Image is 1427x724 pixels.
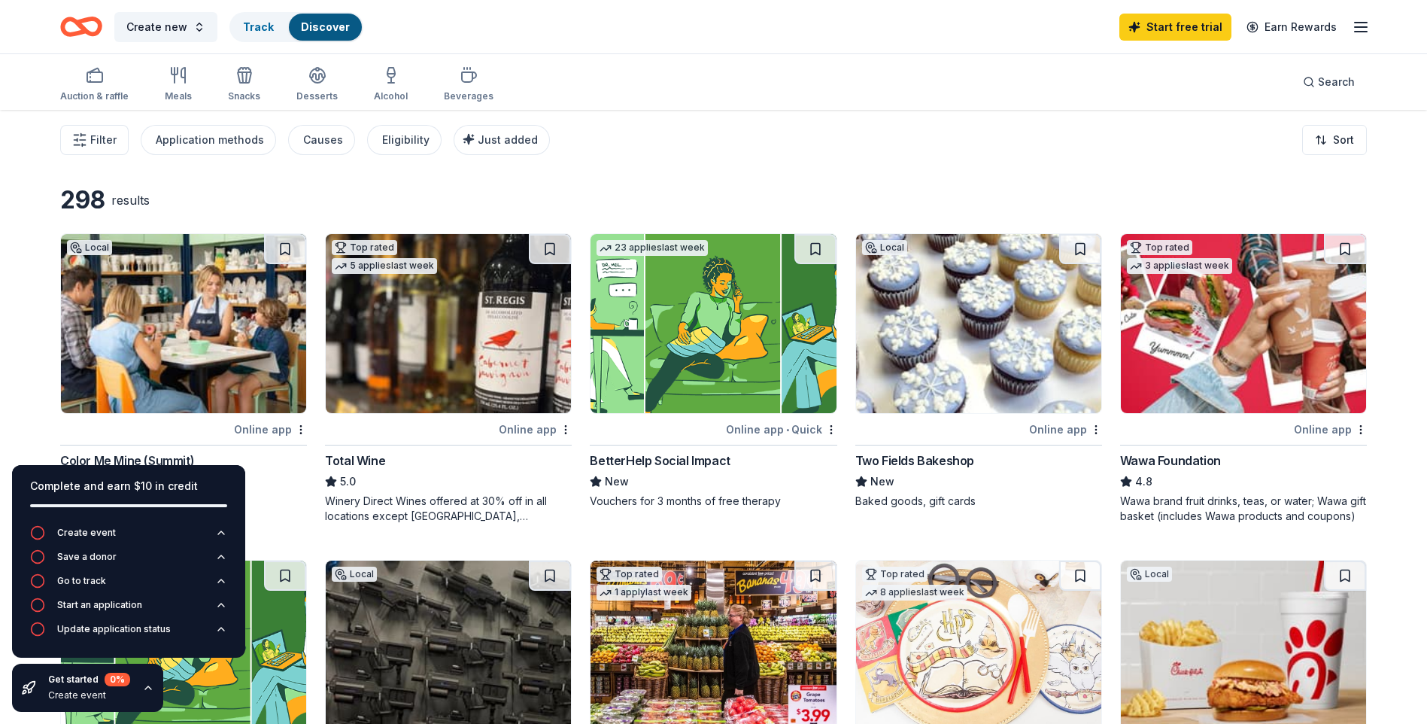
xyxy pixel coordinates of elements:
[126,18,187,36] span: Create new
[325,452,385,470] div: Total Wine
[30,598,227,622] button: Start an application
[243,20,274,33] a: Track
[165,90,192,102] div: Meals
[228,60,260,110] button: Snacks
[382,131,430,149] div: Eligibility
[60,233,307,509] a: Image for Color Me Mine (Summit)LocalOnline appColor Me Mine (Summit)NewGift card(s)
[590,452,730,470] div: BetterHelp Social Impact
[1302,125,1367,155] button: Sort
[374,60,408,110] button: Alcohol
[1135,473,1152,491] span: 4.8
[326,234,571,413] img: Image for Total Wine
[374,90,408,102] div: Alcohol
[57,575,106,587] div: Go to track
[301,20,350,33] a: Discover
[325,494,572,524] div: Winery Direct Wines offered at 30% off in all locations except [GEOGRAPHIC_DATA], [GEOGRAPHIC_DAT...
[1119,14,1231,41] a: Start free trial
[444,60,493,110] button: Beverages
[114,12,217,42] button: Create new
[499,420,572,439] div: Online app
[1029,420,1102,439] div: Online app
[597,567,662,582] div: Top rated
[855,494,1102,509] div: Baked goods, gift cards
[1127,240,1192,255] div: Top rated
[1120,452,1221,470] div: Wawa Foundation
[597,585,691,601] div: 1 apply last week
[855,233,1102,509] a: Image for Two Fields BakeshopLocalOnline appTwo Fields BakeshopNewBaked goods, gift cards
[454,125,550,155] button: Just added
[444,90,493,102] div: Beverages
[30,525,227,549] button: Create event
[288,125,355,155] button: Causes
[870,473,894,491] span: New
[855,452,974,470] div: Two Fields Bakeshop
[30,573,227,598] button: Go to track
[340,473,356,491] span: 5.0
[57,527,116,539] div: Create event
[332,240,397,255] div: Top rated
[234,420,307,439] div: Online app
[60,185,105,215] div: 298
[60,9,102,44] a: Home
[48,673,130,686] div: Get started
[1294,420,1367,439] div: Online app
[332,258,437,274] div: 5 applies last week
[67,240,112,255] div: Local
[862,567,928,582] div: Top rated
[60,125,129,155] button: Filter
[325,233,572,524] a: Image for Total WineTop rated5 applieslast weekOnline appTotal Wine5.0Winery Direct Wines offered...
[605,473,629,491] span: New
[229,12,363,42] button: TrackDiscover
[786,424,789,436] span: •
[30,622,227,646] button: Update application status
[862,585,967,601] div: 8 applies last week
[57,551,117,563] div: Save a donor
[1318,73,1355,91] span: Search
[57,599,142,611] div: Start an application
[1291,67,1367,97] button: Search
[296,60,338,110] button: Desserts
[165,60,192,110] button: Meals
[60,90,129,102] div: Auction & raffle
[30,549,227,573] button: Save a donor
[61,234,306,413] img: Image for Color Me Mine (Summit)
[478,133,538,146] span: Just added
[591,234,836,413] img: Image for BetterHelp Social Impact
[90,131,117,149] span: Filter
[862,240,907,255] div: Local
[60,452,194,470] div: Color Me Mine (Summit)
[590,233,836,509] a: Image for BetterHelp Social Impact23 applieslast weekOnline app•QuickBetterHelp Social ImpactNewV...
[597,240,708,256] div: 23 applies last week
[156,131,264,149] div: Application methods
[590,494,836,509] div: Vouchers for 3 months of free therapy
[296,90,338,102] div: Desserts
[1127,567,1172,582] div: Local
[1120,494,1367,524] div: Wawa brand fruit drinks, teas, or water; Wawa gift basket (includes Wawa products and coupons)
[1127,258,1232,274] div: 3 applies last week
[30,477,227,495] div: Complete and earn $10 in credit
[726,420,837,439] div: Online app Quick
[228,90,260,102] div: Snacks
[48,689,130,701] div: Create event
[111,191,150,209] div: results
[332,567,377,582] div: Local
[57,623,171,635] div: Update application status
[856,234,1101,413] img: Image for Two Fields Bakeshop
[1121,234,1366,413] img: Image for Wawa Foundation
[1237,14,1346,41] a: Earn Rewards
[105,673,130,686] div: 0 %
[367,125,442,155] button: Eligibility
[141,125,276,155] button: Application methods
[60,60,129,110] button: Auction & raffle
[303,131,343,149] div: Causes
[1120,233,1367,524] a: Image for Wawa FoundationTop rated3 applieslast weekOnline appWawa Foundation4.8Wawa brand fruit ...
[1333,131,1354,149] span: Sort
